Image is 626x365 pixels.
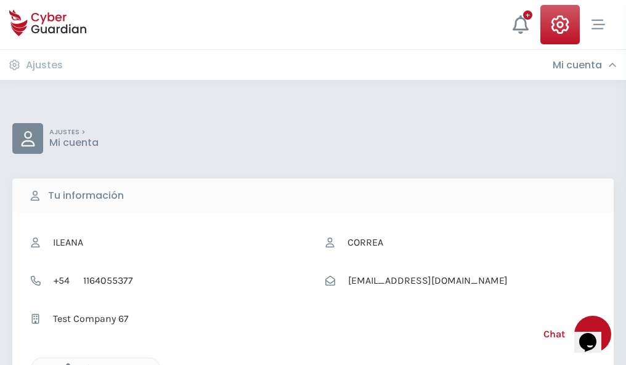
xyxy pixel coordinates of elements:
div: Mi cuenta [553,59,617,71]
iframe: chat widget [574,316,614,353]
h3: Ajustes [26,59,63,71]
b: Tu información [48,188,124,203]
p: Mi cuenta [49,137,99,149]
span: +54 [47,269,76,292]
input: Teléfono [76,269,301,292]
div: + [523,10,532,20]
p: AJUSTES > [49,128,99,137]
h3: Mi cuenta [553,59,602,71]
span: Chat [543,327,565,342]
